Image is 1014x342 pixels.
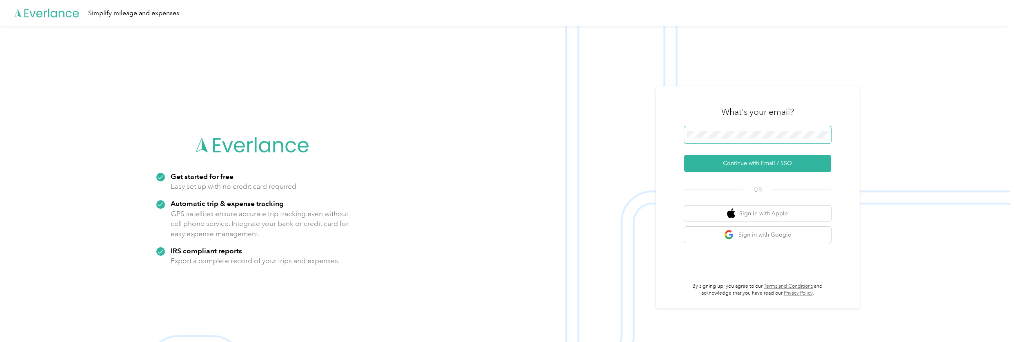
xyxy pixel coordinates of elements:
[171,172,233,181] strong: Get started for free
[727,208,735,219] img: apple logo
[171,181,296,192] p: Easy set up with no credit card required
[721,106,794,118] h3: What's your email?
[171,246,242,255] strong: IRS compliant reports
[764,283,813,289] a: Terms and Conditions
[88,8,179,18] div: Simplify mileage and expenses
[684,155,831,172] button: Continue with Email / SSO
[684,227,831,243] button: google logoSign in with Google
[724,230,734,240] img: google logo
[171,256,340,266] p: Export a complete record of your trips and expenses.
[684,283,831,297] p: By signing up, you agree to our and acknowledge that you have read our .
[784,290,813,296] a: Privacy Policy
[743,186,772,194] span: OR
[684,206,831,221] button: apple logoSign in with Apple
[171,199,284,208] strong: Automatic trip & expense tracking
[171,209,349,239] p: GPS satellites ensure accurate trip tracking even without cell phone service. Integrate your bank...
